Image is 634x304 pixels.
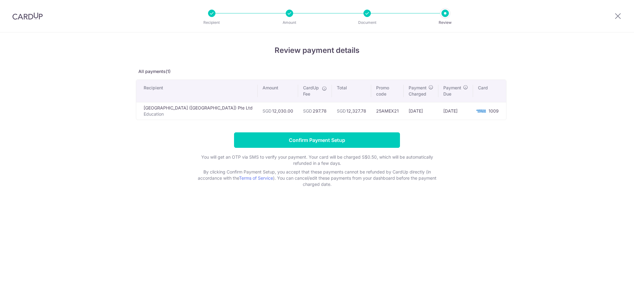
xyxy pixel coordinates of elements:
[136,80,258,102] th: Recipient
[443,85,461,97] span: Payment Due
[189,19,235,26] p: Recipient
[239,175,273,181] a: Terms of Service
[136,68,498,75] p: All payments(1)
[303,108,312,113] span: SGD
[332,102,371,120] td: 12,327.78
[475,107,487,115] img: <span class="translation_missing" title="translation missing: en.account_steps.new_confirm_form.b...
[438,102,473,120] td: [DATE]
[404,102,438,120] td: [DATE]
[136,45,498,56] h4: Review payment details
[337,108,346,113] span: SGD
[594,285,628,301] iframe: Opens a widget where you can find more information
[473,80,506,102] th: Card
[371,102,404,120] td: 25AMEX21
[344,19,390,26] p: Document
[144,111,253,117] p: Education
[332,80,371,102] th: Total
[258,80,298,102] th: Amount
[422,19,468,26] p: Review
[193,169,441,187] p: By clicking Confirm Payment Setup, you accept that these payments cannot be refunded by CardUp di...
[489,108,499,113] span: 1009
[258,102,298,120] td: 12,030.00
[263,108,271,113] span: SGD
[267,19,312,26] p: Amount
[409,85,427,97] span: Payment Charged
[136,102,258,120] td: [GEOGRAPHIC_DATA] ([GEOGRAPHIC_DATA]) Pte Ltd
[303,85,319,97] span: CardUp Fee
[12,12,43,20] img: CardUp
[298,102,332,120] td: 297.78
[371,80,404,102] th: Promo code
[234,132,400,148] input: Confirm Payment Setup
[193,154,441,166] p: You will get an OTP via SMS to verify your payment. Your card will be charged S$0.50, which will ...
